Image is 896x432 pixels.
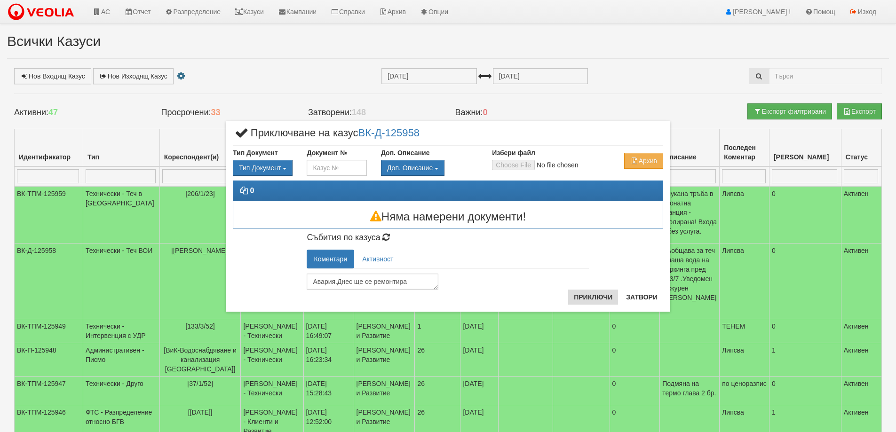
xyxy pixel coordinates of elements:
[620,290,663,305] button: Затвори
[381,148,429,157] label: Доп. Описание
[233,160,293,176] div: Двоен клик, за изчистване на избраната стойност.
[381,160,444,176] button: Доп. Описание
[307,233,589,243] h4: Събития по казуса
[233,128,420,145] span: Приключване на казус
[624,153,663,169] button: Архив
[358,127,420,139] a: ВК-Д-125958
[492,148,535,157] label: Избери файл
[307,160,366,176] input: Казус №
[355,250,400,268] a: Активност
[387,164,433,172] span: Доп. Описание
[381,160,478,176] div: Двоен клик, за изчистване на избраната стойност.
[233,160,293,176] button: Тип Документ
[250,187,254,195] strong: 0
[233,148,278,157] label: Тип Документ
[307,148,347,157] label: Документ №
[233,211,663,223] h3: Няма намерени документи!
[568,290,618,305] button: Приключи
[239,164,281,172] span: Тип Документ
[307,250,354,268] a: Коментари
